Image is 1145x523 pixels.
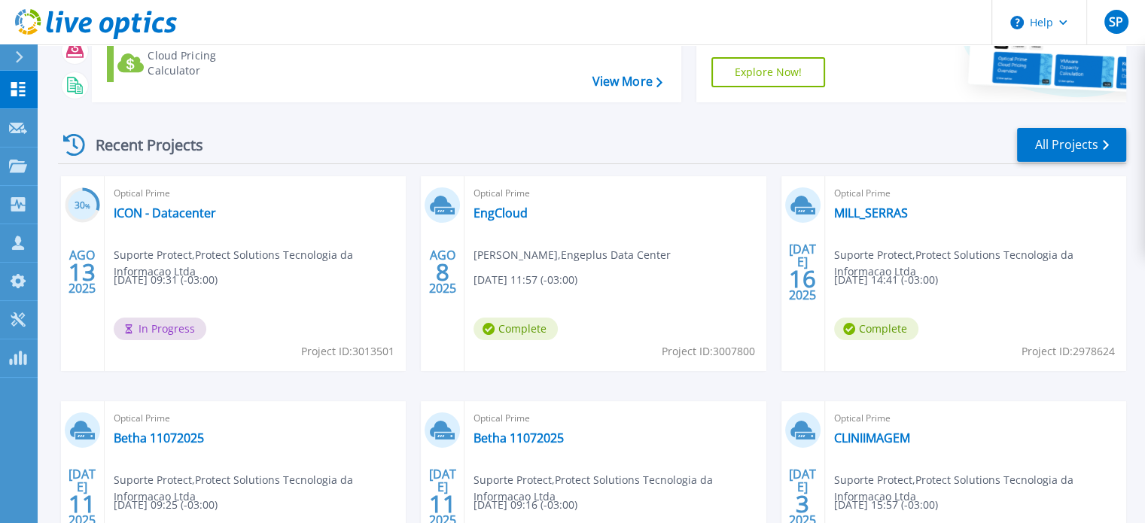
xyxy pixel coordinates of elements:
[428,245,457,300] div: AGO 2025
[114,205,216,220] a: ICON - Datacenter
[662,343,755,360] span: Project ID: 3007800
[429,497,456,510] span: 11
[1017,128,1126,162] a: All Projects
[711,57,826,87] a: Explore Now!
[69,266,96,278] span: 13
[474,272,577,288] span: [DATE] 11:57 (-03:00)
[69,497,96,510] span: 11
[834,318,918,340] span: Complete
[796,497,809,510] span: 3
[474,497,577,513] span: [DATE] 09:16 (-03:00)
[834,205,908,220] a: MILL_SERRAS
[834,430,910,445] a: CLINIIMAGEM
[834,472,1126,505] span: Suporte Protect , Protect Solutions Tecnologia da Informacao Ltda
[114,247,406,280] span: Suporte Protect , Protect Solutions Tecnologia da Informacao Ltda
[107,44,275,82] a: Cloud Pricing Calculator
[114,185,397,202] span: Optical Prime
[474,318,558,340] span: Complete
[65,197,100,214] h3: 30
[58,126,224,163] div: Recent Projects
[1109,16,1123,28] span: SP
[114,318,206,340] span: In Progress
[436,266,449,278] span: 8
[834,185,1117,202] span: Optical Prime
[788,245,817,300] div: [DATE] 2025
[148,48,268,78] div: Cloud Pricing Calculator
[114,272,218,288] span: [DATE] 09:31 (-03:00)
[834,410,1117,427] span: Optical Prime
[592,74,662,89] a: View More
[474,205,528,220] a: EngCloud
[114,410,397,427] span: Optical Prime
[114,430,204,445] a: Betha 11072025
[834,497,938,513] span: [DATE] 15:57 (-03:00)
[68,245,96,300] div: AGO 2025
[474,472,766,505] span: Suporte Protect , Protect Solutions Tecnologia da Informacao Ltda
[834,247,1126,280] span: Suporte Protect , Protect Solutions Tecnologia da Informacao Ltda
[114,472,406,505] span: Suporte Protect , Protect Solutions Tecnologia da Informacao Ltda
[474,185,757,202] span: Optical Prime
[834,272,938,288] span: [DATE] 14:41 (-03:00)
[114,497,218,513] span: [DATE] 09:25 (-03:00)
[85,202,90,210] span: %
[789,272,816,285] span: 16
[474,247,671,263] span: [PERSON_NAME] , Engeplus Data Center
[1022,343,1115,360] span: Project ID: 2978624
[301,343,394,360] span: Project ID: 3013501
[474,410,757,427] span: Optical Prime
[474,430,564,445] a: Betha 11072025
